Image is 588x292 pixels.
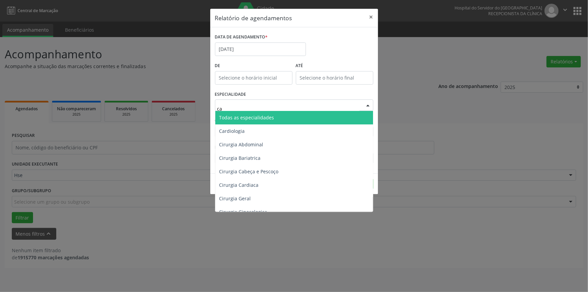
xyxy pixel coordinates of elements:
span: Todas as especialidades [219,114,274,121]
label: ESPECIALIDADE [215,89,246,100]
span: Cirurgia Cabeça e Pescoço [219,168,279,175]
span: Cirurgia Bariatrica [219,155,261,161]
input: Seleciona uma especialidade [217,102,360,115]
button: Close [365,9,378,25]
input: Selecione uma data ou intervalo [215,42,306,56]
label: DATA DE AGENDAMENTO [215,32,268,42]
span: Cirurgia Abdominal [219,141,264,148]
span: Cirurgia Ginecologica [219,209,268,215]
input: Selecione o horário final [296,71,373,85]
h5: Relatório de agendamentos [215,13,292,22]
span: Cardiologia [219,128,245,134]
label: De [215,61,292,71]
span: Cirurgia Cardiaca [219,182,259,188]
label: ATÉ [296,61,373,71]
input: Selecione o horário inicial [215,71,292,85]
span: Cirurgia Geral [219,195,251,202]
